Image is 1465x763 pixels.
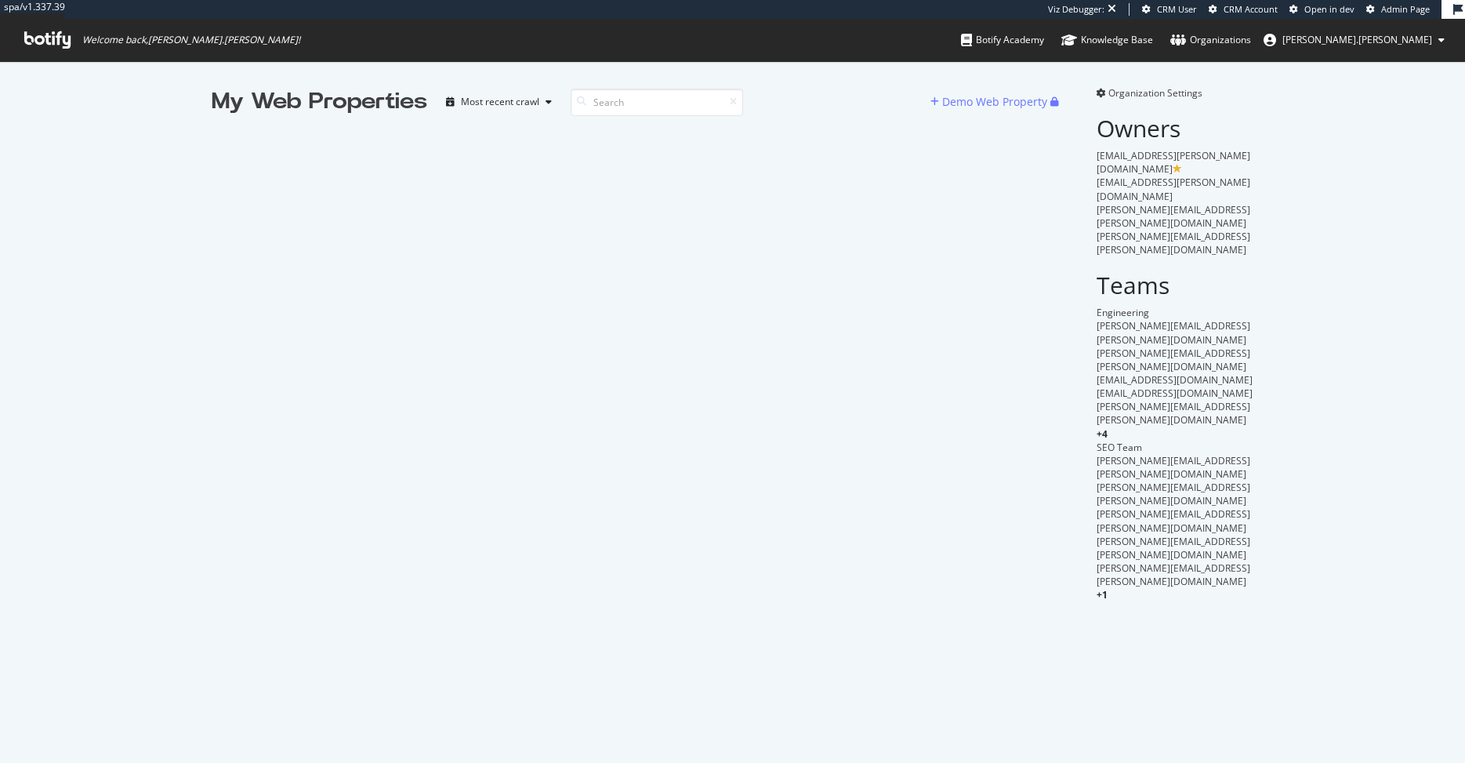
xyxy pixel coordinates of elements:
[1097,441,1254,454] div: SEO Team
[1142,3,1197,16] a: CRM User
[930,95,1050,108] a: Demo Web Property
[461,97,539,107] div: Most recent crawl
[1097,561,1250,588] span: [PERSON_NAME][EMAIL_ADDRESS][PERSON_NAME][DOMAIN_NAME]
[212,86,427,118] div: My Web Properties
[1224,3,1278,15] span: CRM Account
[1251,27,1457,53] button: [PERSON_NAME].[PERSON_NAME]
[1209,3,1278,16] a: CRM Account
[1097,319,1250,346] span: [PERSON_NAME][EMAIL_ADDRESS][PERSON_NAME][DOMAIN_NAME]
[1097,588,1108,601] span: + 1
[440,89,558,114] button: Most recent crawl
[1366,3,1430,16] a: Admin Page
[1097,149,1250,176] span: [EMAIL_ADDRESS][PERSON_NAME][DOMAIN_NAME]
[1097,387,1253,400] span: [EMAIL_ADDRESS][DOMAIN_NAME]
[930,89,1050,114] button: Demo Web Property
[1381,3,1430,15] span: Admin Page
[571,89,743,116] input: Search
[1097,373,1253,387] span: [EMAIL_ADDRESS][DOMAIN_NAME]
[1097,454,1250,481] span: [PERSON_NAME][EMAIL_ADDRESS][PERSON_NAME][DOMAIN_NAME]
[1170,32,1251,48] div: Organizations
[942,94,1047,110] div: Demo Web Property
[1097,230,1250,256] span: [PERSON_NAME][EMAIL_ADDRESS][PERSON_NAME][DOMAIN_NAME]
[1097,400,1250,427] span: [PERSON_NAME][EMAIL_ADDRESS][PERSON_NAME][DOMAIN_NAME]
[1097,272,1254,298] h2: Teams
[1170,19,1251,61] a: Organizations
[1097,427,1108,441] span: + 4
[82,34,300,46] span: Welcome back, [PERSON_NAME].[PERSON_NAME] !
[1097,347,1250,373] span: [PERSON_NAME][EMAIL_ADDRESS][PERSON_NAME][DOMAIN_NAME]
[1048,3,1104,16] div: Viz Debugger:
[961,19,1044,61] a: Botify Academy
[1097,203,1250,230] span: [PERSON_NAME][EMAIL_ADDRESS][PERSON_NAME][DOMAIN_NAME]
[1097,507,1250,534] span: [PERSON_NAME][EMAIL_ADDRESS][PERSON_NAME][DOMAIN_NAME]
[1061,32,1153,48] div: Knowledge Base
[1097,115,1254,141] h2: Owners
[1097,481,1250,507] span: [PERSON_NAME][EMAIL_ADDRESS][PERSON_NAME][DOMAIN_NAME]
[1282,33,1432,46] span: ryan.flanagan
[961,32,1044,48] div: Botify Academy
[1097,535,1250,561] span: [PERSON_NAME][EMAIL_ADDRESS][PERSON_NAME][DOMAIN_NAME]
[1157,3,1197,15] span: CRM User
[1108,86,1202,100] span: Organization Settings
[1061,19,1153,61] a: Knowledge Base
[1097,176,1250,202] span: [EMAIL_ADDRESS][PERSON_NAME][DOMAIN_NAME]
[1304,3,1354,15] span: Open in dev
[1289,3,1354,16] a: Open in dev
[1097,306,1254,319] div: Engineering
